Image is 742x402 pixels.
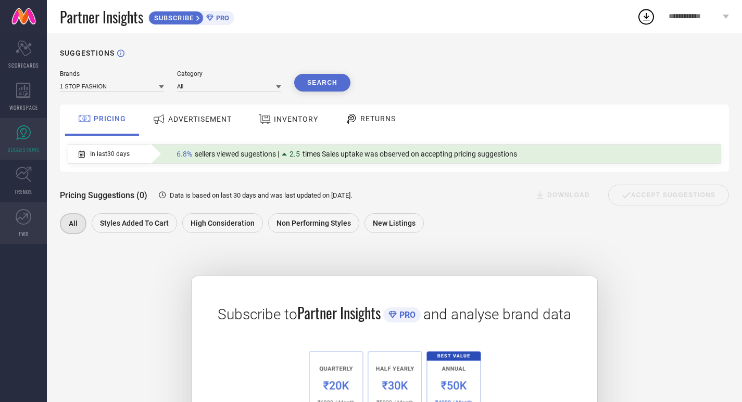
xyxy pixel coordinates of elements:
[8,146,40,153] span: SUGGESTIONS
[294,74,350,92] button: Search
[94,114,126,123] span: PRICING
[168,115,232,123] span: ADVERTISEMENT
[69,219,78,228] span: All
[397,310,416,320] span: PRO
[171,147,522,161] div: Percentage of sellers who have viewed suggestions for the current Insight Type
[177,150,192,158] span: 6.8%
[15,188,32,196] span: TRENDS
[8,61,39,69] span: SCORECARDS
[213,14,229,22] span: PRO
[218,306,297,323] span: Subscribe to
[297,302,381,323] span: Partner Insights
[60,49,115,57] h1: SUGGESTIONS
[19,230,29,238] span: FWD
[423,306,571,323] span: and analyse brand data
[637,7,656,26] div: Open download list
[9,103,38,111] span: WORKSPACE
[608,185,729,205] div: Accept Suggestions
[60,70,164,77] div: Brands
[60,190,147,200] span: Pricing Suggestions (0)
[195,150,279,158] span: sellers viewed sugestions |
[149,14,196,22] span: SUBSCRIBE
[170,191,352,199] span: Data is based on last 30 days and was last updated on [DATE] .
[148,8,234,25] a: SUBSCRIBEPRO
[274,115,318,123] span: INVENTORY
[360,114,396,123] span: RETURNS
[290,150,300,158] span: 2.5
[191,219,255,227] span: High Consideration
[90,150,130,158] span: In last 30 days
[276,219,351,227] span: Non Performing Styles
[100,219,169,227] span: Styles Added To Cart
[177,70,281,77] div: Category
[60,6,143,28] span: Partner Insights
[373,219,416,227] span: New Listings
[303,150,517,158] span: times Sales uptake was observed on accepting pricing suggestions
